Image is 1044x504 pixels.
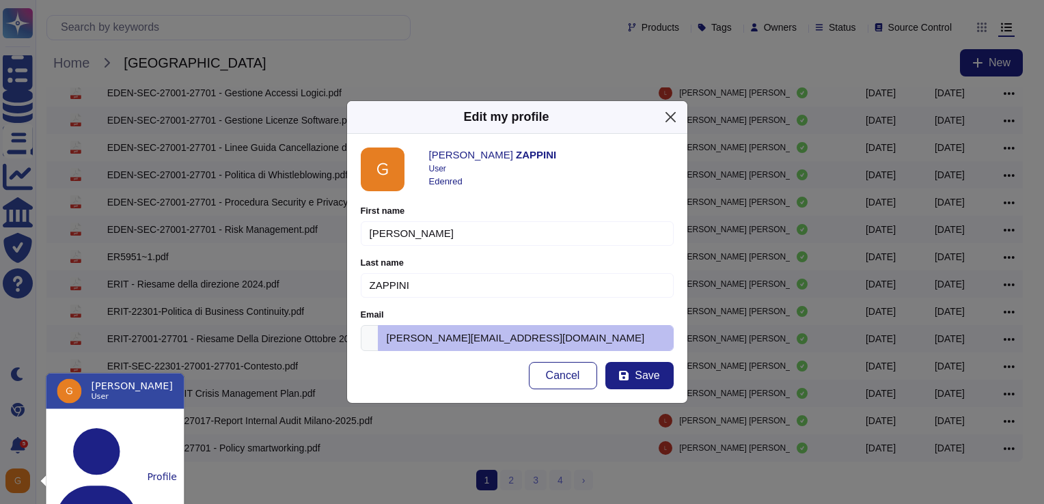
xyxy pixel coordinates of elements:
span: Save [635,370,659,381]
button: Cancel [529,362,597,389]
input: Enter email [378,325,674,351]
input: Enter user firstname [361,221,674,247]
div: Edit my profile [463,108,549,126]
button: Close [660,107,681,128]
strong: ZAPPINI [516,149,556,160]
input: Enter user lastname [361,273,674,298]
img: user [361,148,404,191]
button: Save [605,362,674,389]
span: Cancel [546,370,580,381]
label: Email [361,311,674,320]
div: Edenred [429,175,674,188]
span: [PERSON_NAME] [91,380,173,391]
div: [PERSON_NAME] [429,148,674,163]
div: User [429,163,674,175]
label: Last name [361,259,674,268]
img: user [57,379,81,404]
label: First name [361,207,674,216]
div: User [91,391,173,402]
